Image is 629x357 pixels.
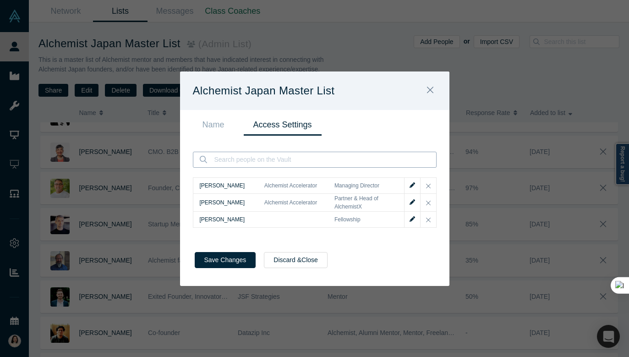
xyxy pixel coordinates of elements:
[264,193,334,211] td: Alchemist Accelerator
[244,114,322,136] a: Access Settings
[421,212,436,227] button: Close
[213,152,436,167] input: Search people on the Vault
[421,81,440,101] button: Close
[195,252,256,268] button: Save Changes
[421,195,436,210] button: Close
[193,114,234,136] a: Name
[193,211,264,227] td: [PERSON_NAME]
[334,211,404,227] td: Fellowship
[334,193,404,211] td: Partner & Head of AlchemistX
[405,195,420,210] button: Close
[264,177,334,193] td: Alchemist Accelerator
[334,177,404,193] td: Managing Director
[421,178,436,193] button: Close
[193,81,351,100] h1: Alchemist Japan Master List
[193,193,264,211] td: [PERSON_NAME]
[264,252,327,268] button: Discard &Close
[405,178,420,193] button: Close
[193,177,264,193] td: [PERSON_NAME]
[405,212,420,227] button: Close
